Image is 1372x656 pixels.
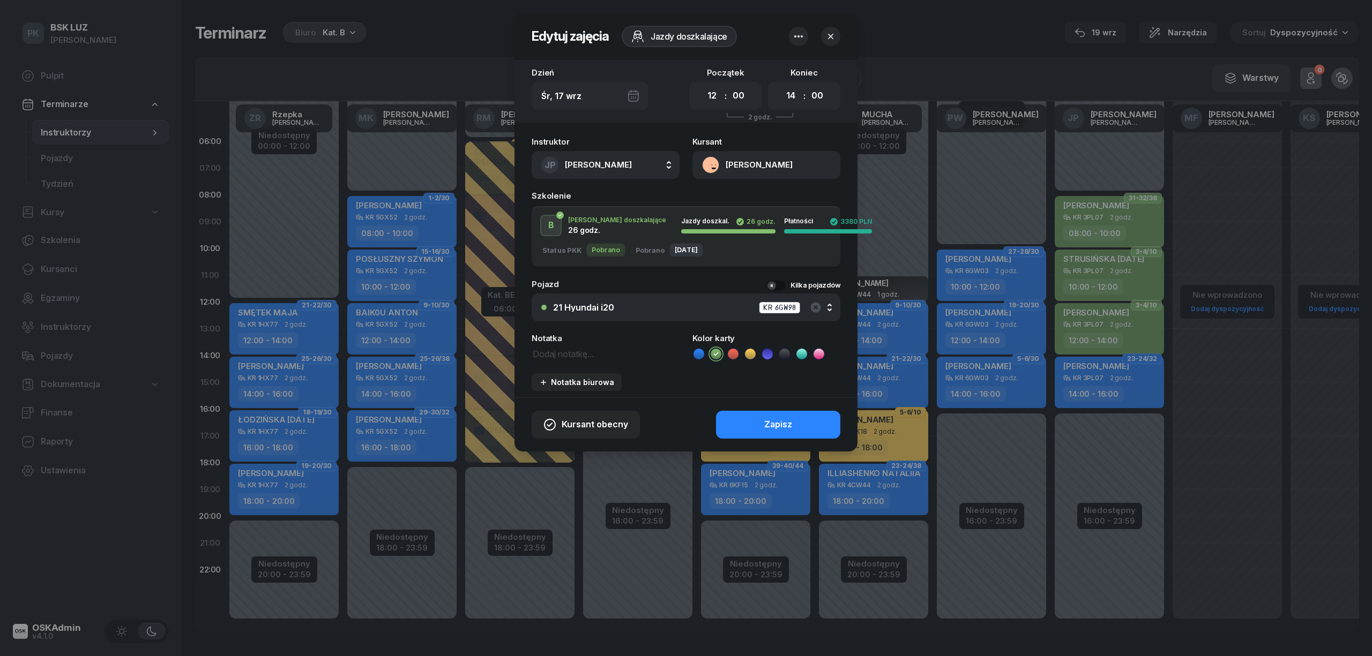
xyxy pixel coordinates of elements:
h2: Edytuj zajęcia [532,28,609,45]
button: 21 Hyundai i20KR 6GW98 [532,293,840,321]
button: [PERSON_NAME] [692,151,840,179]
button: Kilka pojazdów [766,280,840,291]
div: KR 6GW98 [759,301,800,314]
span: [PERSON_NAME] [565,160,632,170]
div: Zapisz [764,418,792,432]
div: Kilka pojazdów [791,280,840,291]
div: 21 Hyundai i20 [553,303,614,312]
button: Kursant obecny [532,411,640,439]
button: Notatka biurowa [532,373,622,391]
span: JP [545,161,556,170]
button: JP[PERSON_NAME] [532,151,680,179]
div: : [725,89,727,102]
div: : [803,89,806,102]
div: Notatka biurowa [539,378,614,387]
span: Kursant obecny [562,418,628,432]
button: Zapisz [716,411,840,439]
